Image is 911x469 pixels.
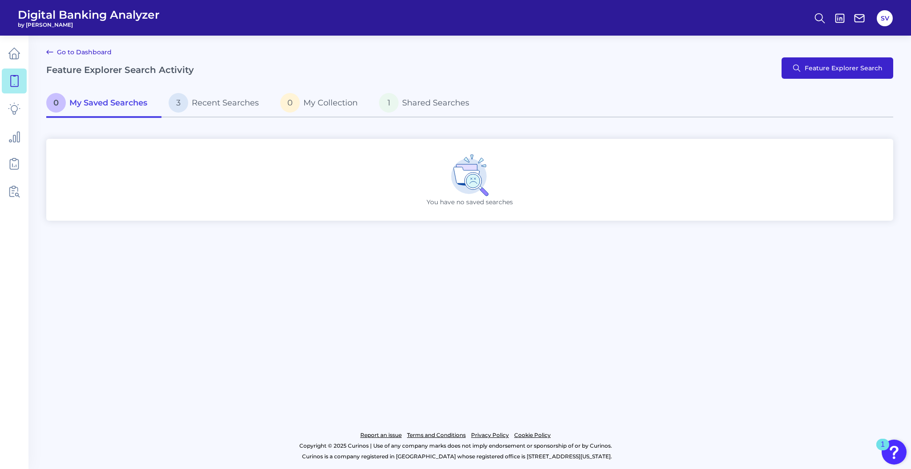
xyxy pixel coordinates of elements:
button: Open Resource Center, 1 new notification [882,440,907,465]
span: Digital Banking Analyzer [18,8,160,21]
div: You have no saved searches [46,139,893,221]
a: Privacy Policy [471,430,509,441]
h2: Feature Explorer Search Activity [46,65,194,75]
a: Go to Dashboard [46,47,112,57]
button: Feature Explorer Search [782,57,893,79]
a: 0My Collection [273,89,372,118]
p: Copyright © 2025 Curinos | Use of any company marks does not imply endorsement or sponsorship of ... [44,441,867,451]
a: Cookie Policy [514,430,551,441]
a: 3Recent Searches [161,89,273,118]
span: Feature Explorer Search [805,65,883,72]
button: SV [877,10,893,26]
span: Shared Searches [402,98,469,108]
span: 0 [280,93,300,113]
a: 1Shared Searches [372,89,484,118]
span: by [PERSON_NAME] [18,21,160,28]
span: Recent Searches [192,98,259,108]
span: 0 [46,93,66,113]
span: My Collection [303,98,358,108]
a: Terms and Conditions [407,430,466,441]
p: Curinos is a company registered in [GEOGRAPHIC_DATA] whose registered office is [STREET_ADDRESS][... [46,451,867,462]
span: My Saved Searches [69,98,147,108]
span: 3 [169,93,188,113]
span: 1 [379,93,399,113]
a: Report an issue [360,430,402,441]
a: 0My Saved Searches [46,89,161,118]
div: 1 [881,445,885,456]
